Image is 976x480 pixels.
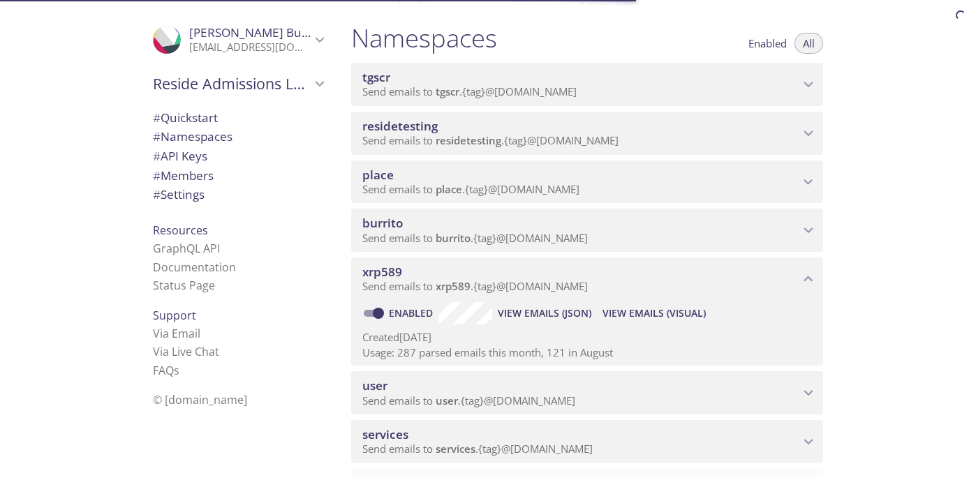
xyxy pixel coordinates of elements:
[362,377,387,393] span: user
[153,110,161,126] span: #
[602,305,706,322] span: View Emails (Visual)
[362,264,402,280] span: xrp589
[362,84,577,98] span: Send emails to . {tag} @[DOMAIN_NAME]
[740,33,795,54] button: Enabled
[142,147,334,166] div: API Keys
[362,231,588,245] span: Send emails to . {tag} @[DOMAIN_NAME]
[142,185,334,204] div: Team Settings
[153,308,196,323] span: Support
[362,118,438,134] span: residetesting
[153,148,161,164] span: #
[436,393,458,407] span: user
[351,371,823,414] div: user namespace
[153,260,236,275] a: Documentation
[387,306,438,320] a: Enabled
[351,420,823,463] div: services namespace
[153,392,247,407] span: © [DOMAIN_NAME]
[153,110,218,126] span: Quickstart
[174,363,179,378] span: s
[351,160,823,204] div: place namespace
[153,128,161,144] span: #
[362,133,619,147] span: Send emails to . {tag} @[DOMAIN_NAME]
[142,66,334,102] div: Reside Admissions LLC team
[153,344,219,359] a: Via Live Chat
[153,167,214,183] span: Members
[153,278,215,293] a: Status Page
[351,112,823,155] div: residetesting namespace
[153,74,311,93] span: Reside Admissions LLC team
[351,63,823,106] div: tgscr namespace
[794,33,823,54] button: All
[597,302,711,324] button: View Emails (Visual)
[436,133,501,147] span: residetesting
[142,166,334,186] div: Members
[351,22,497,54] h1: Namespaces
[351,209,823,252] div: burrito namespace
[362,167,394,183] span: place
[498,305,591,322] span: View Emails (JSON)
[153,241,220,256] a: GraphQL API
[362,345,812,360] p: Usage: 287 parsed emails this month, 121 in August
[362,182,579,196] span: Send emails to . {tag} @[DOMAIN_NAME]
[153,363,179,378] a: FAQ
[153,186,205,202] span: Settings
[362,426,408,442] span: services
[142,17,334,63] div: Viktor Bukovetskiy
[362,330,812,345] p: Created [DATE]
[362,69,390,85] span: tgscr
[436,84,459,98] span: tgscr
[142,108,334,128] div: Quickstart
[351,257,823,301] div: xrp589 namespace
[153,148,207,164] span: API Keys
[142,127,334,147] div: Namespaces
[153,223,208,238] span: Resources
[436,279,471,293] span: xrp589
[153,167,161,183] span: #
[153,186,161,202] span: #
[362,393,575,407] span: Send emails to . {tag} @[DOMAIN_NAME]
[189,40,311,54] p: [EMAIL_ADDRESS][DOMAIN_NAME]
[362,215,403,231] span: burrito
[436,442,475,456] span: services
[153,326,200,341] a: Via Email
[436,182,462,196] span: place
[362,279,588,293] span: Send emails to . {tag} @[DOMAIN_NAME]
[492,302,597,324] button: View Emails (JSON)
[362,442,593,456] span: Send emails to . {tag} @[DOMAIN_NAME]
[436,231,471,245] span: burrito
[189,24,353,40] span: [PERSON_NAME] Bukovetskiy
[153,128,232,144] span: Namespaces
